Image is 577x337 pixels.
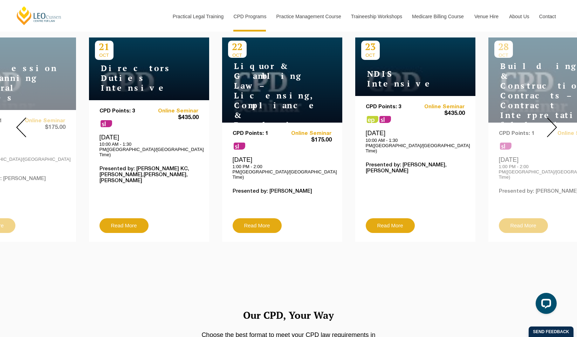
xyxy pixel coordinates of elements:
[95,63,183,93] h4: Directors Duties Intensive
[99,133,199,157] div: [DATE]
[282,137,332,144] span: $175.00
[530,290,559,319] iframe: LiveChat chat widget
[233,218,282,233] a: Read More
[366,104,415,110] p: CPD Points: 3
[361,41,380,53] p: 23
[534,1,561,32] a: Contact
[233,164,332,180] p: 1:00 PM - 2:00 PM([GEOGRAPHIC_DATA]/[GEOGRAPHIC_DATA] Time)
[228,61,316,130] h4: Liquor & Gambling Law – Licensing, Compliance & Regulations
[415,110,465,117] span: $435.00
[366,129,465,153] div: [DATE]
[407,1,469,32] a: Medicare Billing Course
[547,117,557,137] img: Next
[99,218,149,233] a: Read More
[469,1,504,32] a: Venue Hire
[361,53,380,58] span: OCT
[346,1,407,32] a: Traineeship Workshops
[366,138,465,153] p: 10:00 AM - 1:30 PM([GEOGRAPHIC_DATA]/[GEOGRAPHIC_DATA] Time)
[367,116,378,123] span: ps
[233,131,282,137] p: CPD Points: 1
[99,166,199,184] p: Presented by: [PERSON_NAME] KC,[PERSON_NAME],[PERSON_NAME],[PERSON_NAME]
[271,1,346,32] a: Practice Management Course
[149,114,199,122] span: $435.00
[234,143,245,150] span: sl
[228,53,247,58] span: OCT
[101,120,112,127] span: sl
[361,69,449,89] h4: NDIS Intensive
[228,41,247,53] p: 22
[233,156,332,180] div: [DATE]
[149,108,199,114] a: Online Seminar
[233,188,332,194] p: Presented by: [PERSON_NAME]
[379,116,391,123] span: sl
[415,104,465,110] a: Online Seminar
[16,117,26,137] img: Prev
[89,307,488,324] h2: Our CPD, Your Way
[366,162,465,174] p: Presented by: [PERSON_NAME],[PERSON_NAME]
[282,131,332,137] a: Online Seminar
[366,218,415,233] a: Read More
[167,1,228,32] a: Practical Legal Training
[95,53,114,58] span: OCT
[99,108,149,114] p: CPD Points: 3
[95,41,114,53] p: 21
[228,1,271,32] a: CPD Programs
[16,6,62,26] a: [PERSON_NAME] Centre for Law
[99,142,199,157] p: 10:00 AM - 1:30 PM([GEOGRAPHIC_DATA]/[GEOGRAPHIC_DATA] Time)
[504,1,534,32] a: About Us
